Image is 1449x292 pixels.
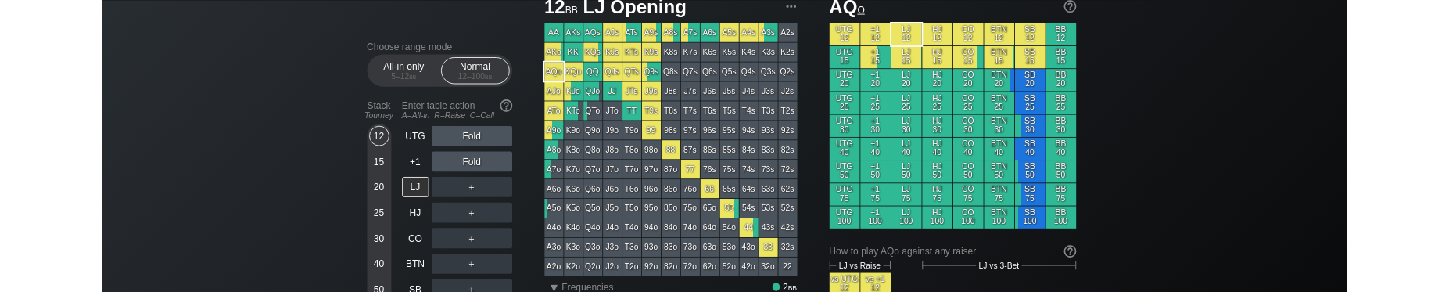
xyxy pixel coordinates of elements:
[629,254,651,276] div: 94o
[561,140,583,162] div: Q9o
[402,83,468,94] div: 12 – 100
[883,53,918,79] div: +1 15
[583,186,605,207] div: J7o
[719,163,741,185] div: 85s
[719,72,741,94] div: Q5s
[955,240,990,265] div: HJ 100
[1027,80,1062,106] div: BTN 20
[651,254,673,276] div: 84o
[583,254,605,276] div: J4o
[847,27,882,52] div: UTG 12
[719,231,741,253] div: 55
[919,133,954,159] div: LJ 30
[350,236,381,259] div: HJ
[674,254,696,276] div: 74o
[919,160,954,186] div: LJ 40
[515,140,537,162] div: A9o
[919,27,954,52] div: LJ 12
[719,117,741,139] div: T5s
[1099,186,1134,212] div: BB 50
[847,106,882,132] div: UTG 25
[606,49,628,71] div: KTs
[847,160,882,186] div: UTG 40
[880,1,888,18] span: o
[765,231,787,253] div: 53s
[303,110,343,146] div: Stack
[651,140,673,162] div: 98s
[765,140,787,162] div: 93s
[1099,213,1134,239] div: BB 75
[719,49,741,71] div: K5s
[606,27,628,49] div: ATs
[583,27,605,49] div: AJs
[697,163,719,185] div: 86s
[303,129,343,140] div: Tourney
[1063,27,1098,52] div: SB 12
[697,140,719,162] div: 96s
[674,95,696,117] div: J7s
[883,27,918,52] div: +1 12
[883,80,918,106] div: +1 20
[787,95,809,117] div: J2s
[651,231,673,253] div: 85o
[674,117,696,139] div: T7s
[350,129,478,140] div: A=All-in R=Raise C=Call
[538,117,560,139] div: KTo
[350,206,381,229] div: LJ
[515,254,537,276] div: A4o
[538,231,560,253] div: K5o
[847,213,882,239] div: UTG 75
[955,80,990,106] div: HJ 20
[629,72,651,94] div: Q9s
[719,186,741,207] div: 75s
[674,163,696,185] div: 87s
[697,27,719,49] div: A6s
[606,231,628,253] div: T5o
[787,72,809,94] div: Q2s
[991,186,1026,212] div: CO 50
[1027,186,1062,212] div: BTN 50
[606,208,628,230] div: T6o
[606,163,628,185] div: T8o
[1027,27,1062,52] div: BTN 12
[515,163,537,185] div: A8o
[1063,106,1098,132] div: SB 25
[311,146,335,170] div: 12
[515,231,537,253] div: A5o
[515,27,537,49] div: AA
[787,140,809,162] div: 92s
[316,67,388,97] div: All-in only
[991,53,1026,79] div: CO 15
[787,163,809,185] div: 82s
[847,53,882,79] div: UTG 15
[697,49,719,71] div: K6s
[991,80,1026,106] div: CO 20
[311,176,335,200] div: 15
[311,265,335,289] div: 30
[787,186,809,207] div: 72s
[358,83,367,94] span: bb
[765,186,787,207] div: 73s
[1099,106,1134,132] div: BB 25
[674,27,696,49] div: A7s
[697,208,719,230] div: 66
[384,206,478,229] div: ＋
[606,72,628,94] div: QTs
[583,49,605,71] div: KJs
[606,186,628,207] div: T7o
[561,163,583,185] div: Q8o
[515,95,537,117] div: AJo
[583,208,605,230] div: J6o
[1027,213,1062,239] div: BTN 75
[742,72,764,94] div: Q4s
[765,254,787,276] div: 43s
[629,117,651,139] div: T9s
[538,254,560,276] div: K4o
[561,95,583,117] div: QJo
[515,117,537,139] div: ATo
[742,49,764,71] div: K4s
[697,117,719,139] div: T6s
[742,231,764,253] div: 54s
[629,95,651,117] div: J9s
[1099,27,1134,52] div: BB 12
